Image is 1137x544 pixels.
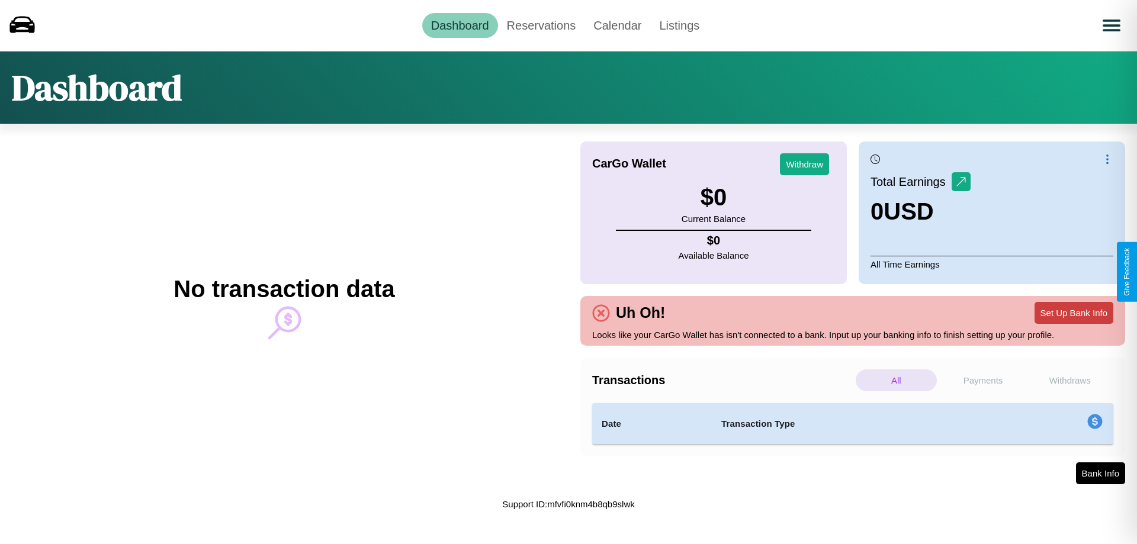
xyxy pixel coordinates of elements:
p: Total Earnings [871,171,952,192]
h4: Uh Oh! [610,304,671,321]
p: Current Balance [682,211,746,227]
a: Listings [650,13,708,38]
table: simple table [592,403,1113,445]
a: Calendar [584,13,650,38]
button: Open menu [1095,9,1128,42]
p: All [856,369,937,391]
p: Available Balance [679,247,749,263]
h4: Date [602,417,702,431]
h1: Dashboard [12,63,182,112]
p: Looks like your CarGo Wallet has isn't connected to a bank. Input up your banking info to finish ... [592,327,1113,343]
h4: Transactions [592,374,853,387]
h3: $ 0 [682,184,746,211]
a: Reservations [498,13,585,38]
a: Dashboard [422,13,498,38]
p: Support ID: mfvfi0knm4b8qb9slwk [502,496,634,512]
h2: No transaction data [174,276,394,302]
h4: $ 0 [679,234,749,247]
button: Bank Info [1076,462,1125,484]
p: Payments [943,369,1024,391]
button: Set Up Bank Info [1035,302,1113,324]
p: Withdraws [1029,369,1110,391]
h4: CarGo Wallet [592,157,666,170]
div: Give Feedback [1123,248,1131,296]
button: Withdraw [780,153,829,175]
h3: 0 USD [871,198,971,225]
p: All Time Earnings [871,256,1113,272]
h4: Transaction Type [721,417,990,431]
